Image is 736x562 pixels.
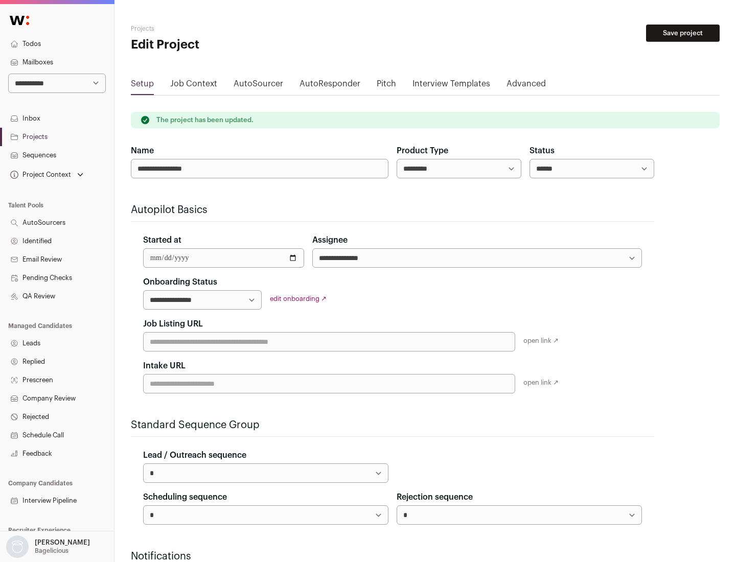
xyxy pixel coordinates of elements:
a: Pitch [377,78,396,94]
a: Setup [131,78,154,94]
label: Started at [143,234,181,246]
label: Job Listing URL [143,318,203,330]
label: Assignee [312,234,348,246]
label: Lead / Outreach sequence [143,449,246,461]
h2: Projects [131,25,327,33]
img: nopic.png [6,535,29,558]
p: [PERSON_NAME] [35,538,90,547]
h1: Edit Project [131,37,327,53]
a: edit onboarding ↗ [270,295,327,302]
button: Open dropdown [8,168,85,182]
a: AutoSourcer [234,78,283,94]
div: Project Context [8,171,71,179]
label: Intake URL [143,360,186,372]
label: Onboarding Status [143,276,217,288]
img: Wellfound [4,10,35,31]
a: Advanced [507,78,546,94]
a: Job Context [170,78,217,94]
label: Product Type [397,145,448,157]
label: Name [131,145,154,157]
label: Rejection sequence [397,491,473,503]
button: Open dropdown [4,535,92,558]
label: Scheduling sequence [143,491,227,503]
a: AutoResponder [300,78,360,94]
p: The project has been updated. [156,116,254,124]
label: Status [530,145,555,157]
button: Save project [646,25,720,42]
a: Interview Templates [412,78,490,94]
h2: Autopilot Basics [131,203,654,217]
p: Bagelicious [35,547,68,555]
h2: Standard Sequence Group [131,418,654,432]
